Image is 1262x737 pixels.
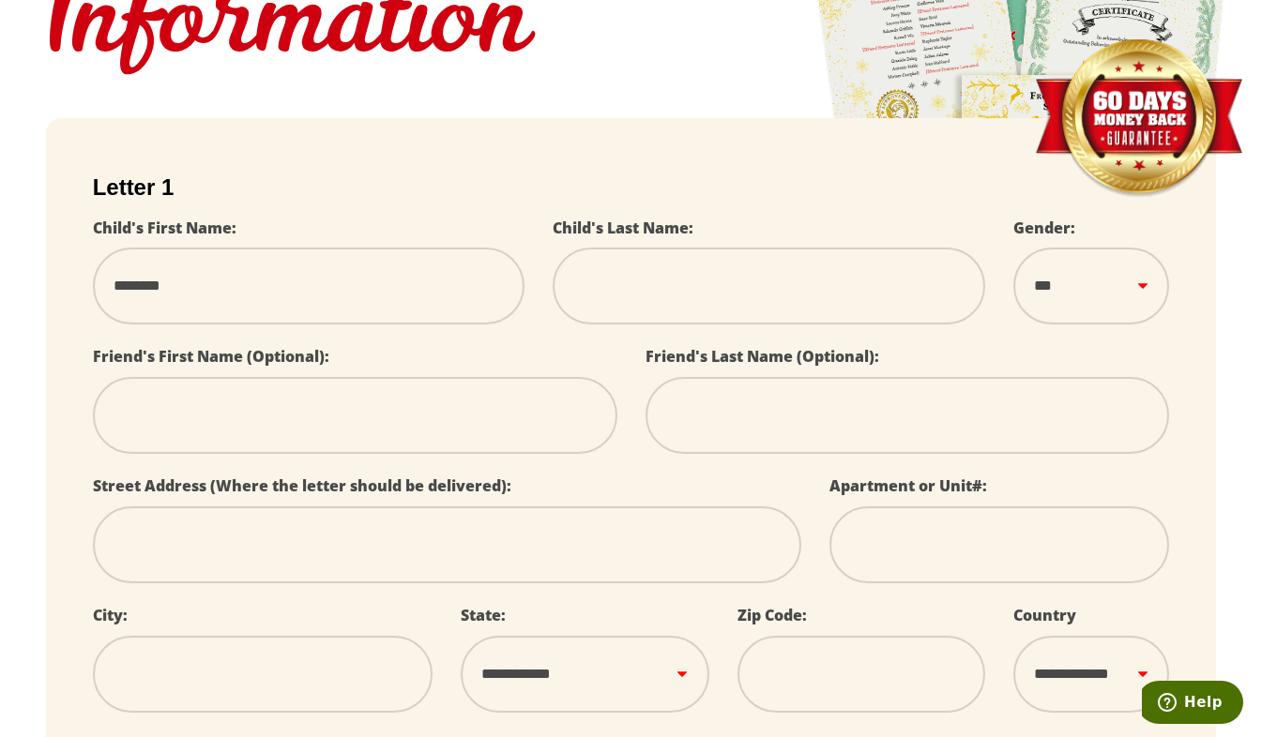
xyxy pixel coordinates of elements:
label: City: [93,605,128,625]
label: Child's First Name: [93,218,236,238]
label: Country [1013,605,1076,625]
label: Zip Code: [737,605,807,625]
label: Child's Last Name: [553,218,693,238]
label: Gender: [1013,218,1075,238]
label: State: [461,605,506,625]
label: Street Address (Where the letter should be delivered): [93,475,511,496]
label: Friend's Last Name (Optional): [646,346,879,367]
h2: Letter 1 [93,174,1170,201]
iframe: Opens a widget where you can find more information [1142,681,1243,728]
label: Friend's First Name (Optional): [93,346,329,367]
img: Money Back Guarantee [1033,38,1244,199]
label: Apartment or Unit#: [829,475,987,496]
